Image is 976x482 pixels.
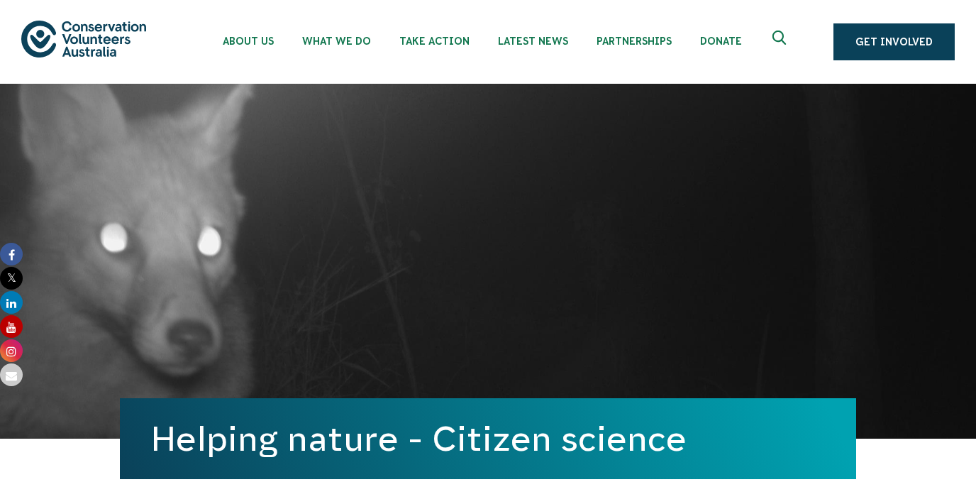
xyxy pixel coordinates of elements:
[302,35,371,47] span: What We Do
[764,25,798,59] button: Expand search box Close search box
[151,420,825,458] h1: Helping nature - Citizen science
[21,21,146,57] img: logo.svg
[223,35,274,47] span: About Us
[772,31,790,53] span: Expand search box
[597,35,672,47] span: Partnerships
[833,23,955,60] a: Get Involved
[498,35,568,47] span: Latest News
[399,35,470,47] span: Take Action
[700,35,742,47] span: Donate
